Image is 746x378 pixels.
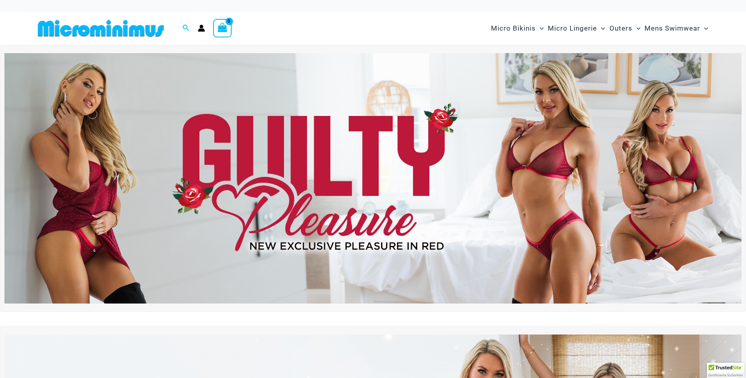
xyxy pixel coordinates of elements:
a: Micro BikinisMenu ToggleMenu Toggle [489,16,546,41]
span: Menu Toggle [632,18,640,39]
a: Mens SwimwearMenu ToggleMenu Toggle [642,16,710,41]
span: Menu Toggle [536,18,544,39]
div: TrustedSite Certified [707,363,744,378]
span: Menu Toggle [700,18,708,39]
span: Outers [609,18,632,39]
span: Micro Lingerie [548,18,597,39]
span: Menu Toggle [597,18,605,39]
span: Mens Swimwear [644,18,700,39]
span: Micro Bikinis [491,18,536,39]
img: MM SHOP LOGO FLAT [35,19,167,37]
a: Micro LingerieMenu ToggleMenu Toggle [546,16,607,41]
a: View Shopping Cart, empty [213,19,232,37]
nav: Site Navigation [488,15,711,42]
a: OutersMenu ToggleMenu Toggle [607,16,642,41]
img: Guilty Pleasures Red Lingerie [4,53,742,304]
a: Search icon link [182,23,190,33]
a: Account icon link [198,25,205,32]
